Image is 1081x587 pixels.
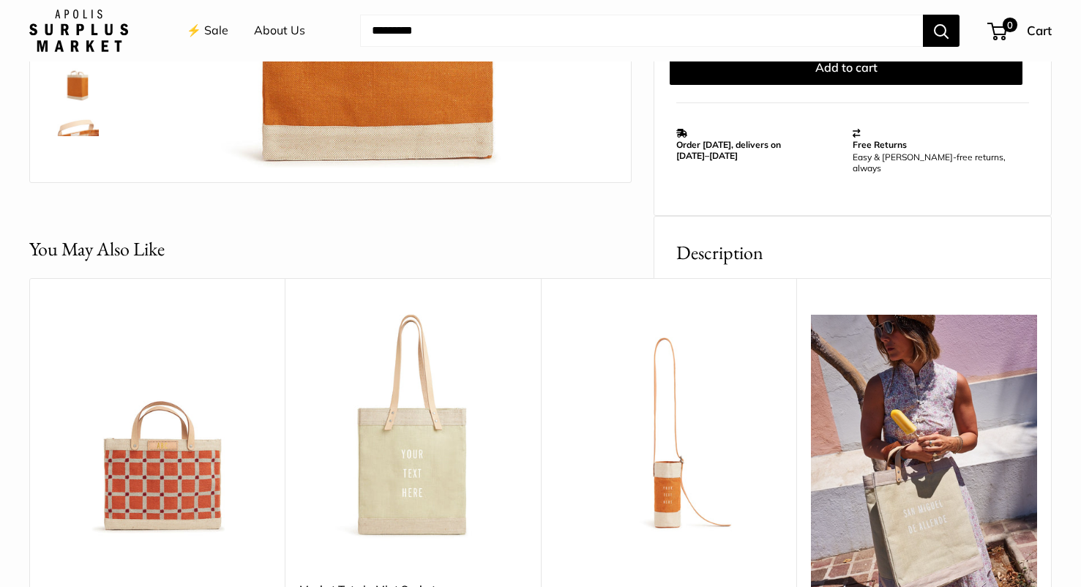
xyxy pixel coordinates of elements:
[49,113,102,165] a: Market Bag in Cognac
[853,139,907,150] strong: Free Returns
[556,315,782,541] a: Crossbody Bottle Bag in CognacCrossbody Bottle Bag in Cognac
[360,15,923,47] input: Search...
[299,315,525,541] img: Market Tote in Mint Sorbet
[989,19,1052,42] a: 0 Cart
[676,139,781,161] strong: Order [DATE], delivers on [DATE]–[DATE]
[556,315,782,541] img: Crossbody Bottle Bag in Cognac
[1027,23,1052,38] span: Cart
[44,315,270,541] a: Petite Market Bag in Chenille Window BrickPetite Market Bag in Chenille Window Brick
[29,235,165,263] h2: You May Also Like
[49,54,102,107] a: Market Bag in Cognac
[52,57,99,104] img: Market Bag in Cognac
[670,50,1022,85] button: Add to cart
[676,239,1029,267] h2: Description
[52,116,99,162] img: Market Bag in Cognac
[187,20,228,42] a: ⚡️ Sale
[853,152,1022,173] p: Easy & [PERSON_NAME]-free returns, always
[254,20,305,42] a: About Us
[29,10,128,52] img: Apolis: Surplus Market
[1003,18,1017,32] span: 0
[44,315,270,541] img: Petite Market Bag in Chenille Window Brick
[923,15,960,47] button: Search
[299,315,525,541] a: Market Tote in Mint SorbetMarket Tote in Mint Sorbet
